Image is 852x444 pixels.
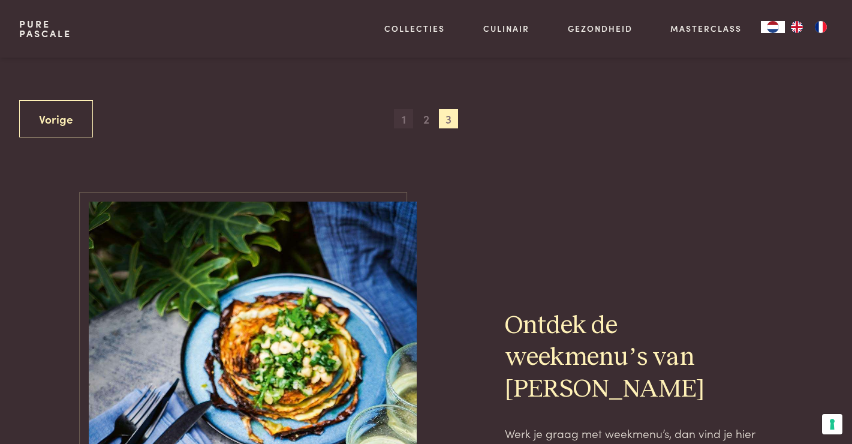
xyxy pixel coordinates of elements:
span: 3 [439,109,458,128]
span: 2 [417,109,436,128]
a: Gezondheid [568,22,633,35]
span: 1 [394,109,413,128]
a: PurePascale [19,19,71,38]
a: Masterclass [670,22,742,35]
a: Collecties [384,22,445,35]
a: NL [761,21,785,33]
a: FR [809,21,833,33]
a: Culinair [483,22,529,35]
h2: Ontdek de weekmenu’s van [PERSON_NAME] [505,310,763,406]
aside: Language selected: Nederlands [761,21,833,33]
a: EN [785,21,809,33]
button: Uw voorkeuren voor toestemming voor trackingtechnologieën [822,414,842,434]
ul: Language list [785,21,833,33]
a: Vorige [19,100,93,138]
div: Language [761,21,785,33]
